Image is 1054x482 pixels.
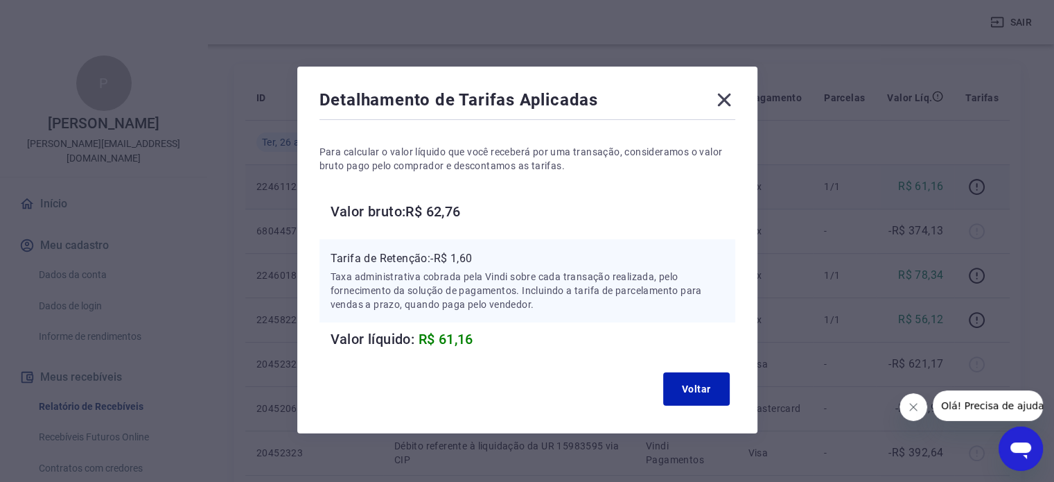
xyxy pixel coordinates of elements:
[331,328,735,350] h6: Valor líquido:
[999,427,1043,471] iframe: Botão para abrir a janela de mensagens
[419,331,473,347] span: R$ 61,16
[899,393,927,421] iframe: Fechar mensagem
[331,270,724,311] p: Taxa administrativa cobrada pela Vindi sobre cada transação realizada, pelo fornecimento da soluç...
[319,89,735,117] div: Detalhamento de Tarifas Aplicadas
[8,10,116,21] span: Olá! Precisa de ajuda?
[319,145,735,173] p: Para calcular o valor líquido que você receberá por uma transação, consideramos o valor bruto pag...
[663,372,730,406] button: Voltar
[331,250,724,267] p: Tarifa de Retenção: -R$ 1,60
[933,390,1043,421] iframe: Mensagem da empresa
[331,200,735,223] h6: Valor bruto: R$ 62,76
